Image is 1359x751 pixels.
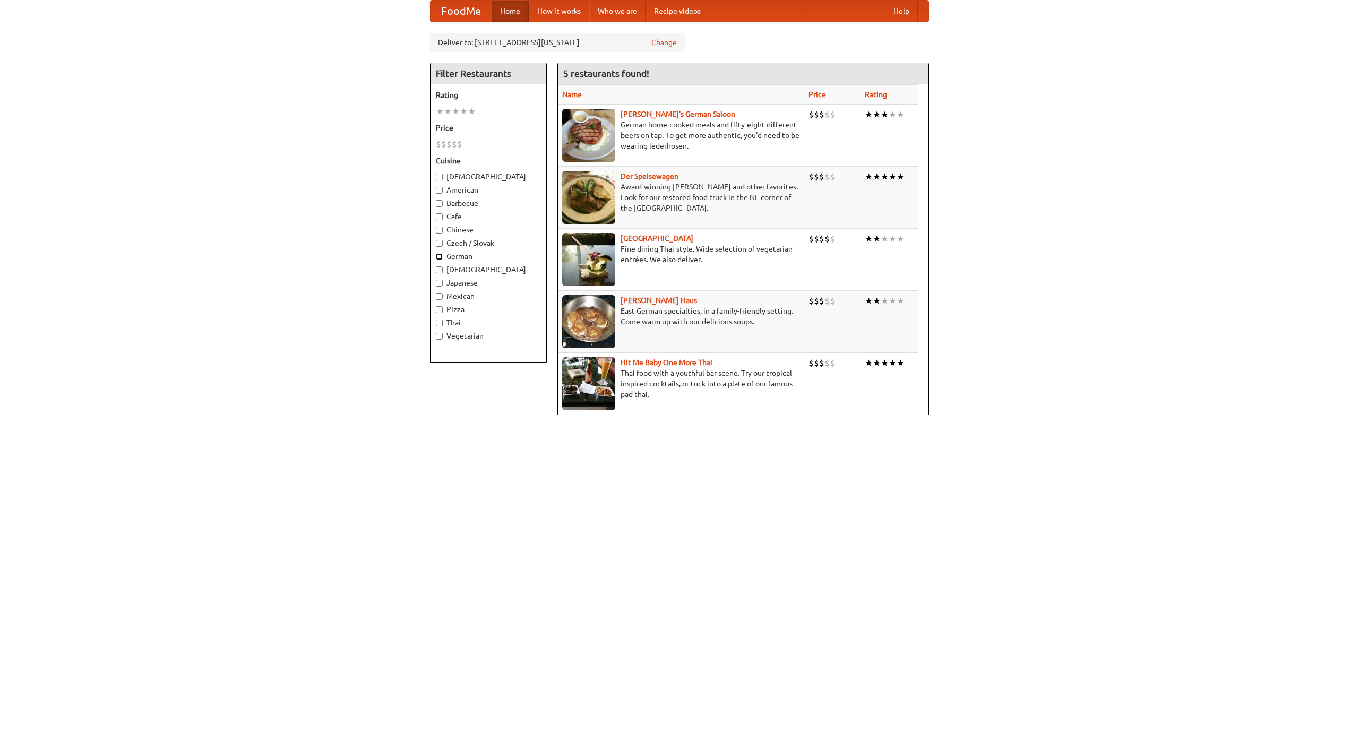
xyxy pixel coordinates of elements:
label: Thai [436,317,541,328]
ng-pluralize: 5 restaurants found! [563,68,649,79]
li: ★ [444,106,452,117]
a: [GEOGRAPHIC_DATA] [621,234,693,243]
label: Japanese [436,278,541,288]
img: satay.jpg [562,233,615,286]
input: [DEMOGRAPHIC_DATA] [436,174,443,180]
li: ★ [468,106,476,117]
li: $ [814,171,819,183]
label: German [436,251,541,262]
li: ★ [881,109,889,120]
li: $ [819,357,824,369]
input: American [436,187,443,194]
input: [DEMOGRAPHIC_DATA] [436,266,443,273]
li: $ [824,357,830,369]
label: Chinese [436,225,541,235]
li: $ [814,357,819,369]
img: kohlhaus.jpg [562,295,615,348]
label: Pizza [436,304,541,315]
li: $ [436,139,441,150]
li: $ [830,109,835,120]
li: $ [819,233,824,245]
li: $ [446,139,452,150]
li: ★ [873,295,881,307]
li: $ [808,295,814,307]
a: Der Speisewagen [621,172,678,180]
li: ★ [865,109,873,120]
li: $ [819,109,824,120]
h5: Price [436,123,541,133]
input: Cafe [436,213,443,220]
li: ★ [873,357,881,369]
li: ★ [889,109,897,120]
label: Czech / Slovak [436,238,541,248]
label: [DEMOGRAPHIC_DATA] [436,171,541,182]
li: ★ [865,357,873,369]
h5: Cuisine [436,156,541,166]
img: esthers.jpg [562,109,615,162]
p: Award-winning [PERSON_NAME] and other favorites. Look for our restored food truck in the NE corne... [562,182,800,213]
li: $ [814,109,819,120]
input: German [436,253,443,260]
li: $ [830,233,835,245]
input: Vegetarian [436,333,443,340]
a: Rating [865,90,887,99]
a: Hit Me Baby One More Thai [621,358,712,367]
li: ★ [897,233,905,245]
li: $ [824,295,830,307]
p: East German specialties, in a family-friendly setting. Come warm up with our delicious soups. [562,306,800,327]
label: Vegetarian [436,331,541,341]
img: babythai.jpg [562,357,615,410]
p: German home-cooked meals and fifty-eight different beers on tap. To get more authentic, you'd nee... [562,119,800,151]
li: ★ [889,357,897,369]
input: Thai [436,320,443,326]
li: ★ [889,295,897,307]
h4: Filter Restaurants [431,63,546,84]
label: American [436,185,541,195]
li: $ [824,109,830,120]
li: ★ [897,295,905,307]
li: $ [808,357,814,369]
input: Czech / Slovak [436,240,443,247]
li: ★ [873,233,881,245]
a: How it works [529,1,589,22]
img: speisewagen.jpg [562,171,615,224]
a: [PERSON_NAME] Haus [621,296,697,305]
li: $ [452,139,457,150]
li: ★ [897,171,905,183]
li: ★ [881,295,889,307]
li: ★ [897,109,905,120]
li: $ [824,171,830,183]
li: $ [814,233,819,245]
li: $ [830,357,835,369]
li: ★ [452,106,460,117]
li: ★ [897,357,905,369]
a: [PERSON_NAME]'s German Saloon [621,110,735,118]
h5: Rating [436,90,541,100]
li: ★ [873,109,881,120]
li: $ [819,171,824,183]
input: Pizza [436,306,443,313]
label: Barbecue [436,198,541,209]
li: $ [808,171,814,183]
a: FoodMe [431,1,492,22]
div: Deliver to: [STREET_ADDRESS][US_STATE] [430,33,685,52]
li: $ [824,233,830,245]
li: $ [814,295,819,307]
li: ★ [881,171,889,183]
li: $ [441,139,446,150]
li: ★ [865,171,873,183]
li: $ [457,139,462,150]
li: ★ [889,233,897,245]
li: ★ [881,357,889,369]
li: $ [830,295,835,307]
p: Thai food with a youthful bar scene. Try our tropical inspired cocktails, or tuck into a plate of... [562,368,800,400]
label: Mexican [436,291,541,301]
li: ★ [873,171,881,183]
a: Price [808,90,826,99]
a: Recipe videos [646,1,709,22]
input: Mexican [436,293,443,300]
